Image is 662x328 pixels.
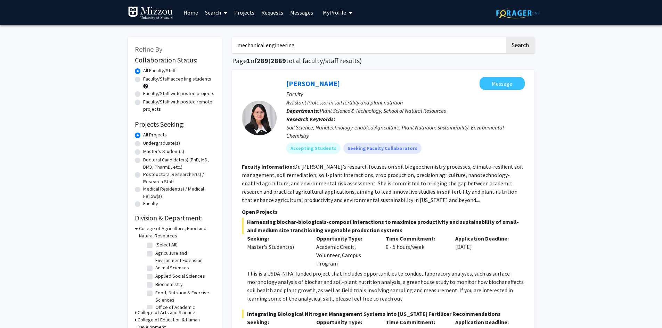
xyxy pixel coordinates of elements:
div: Academic Credit, Volunteer, Campus Program [311,234,381,268]
b: Departments: [286,107,320,114]
p: Time Commitment: [386,318,445,326]
label: Postdoctoral Researcher(s) / Research Staff [143,171,215,185]
input: Search Keywords [232,37,505,53]
label: Faculty/Staff with posted remote projects [143,98,215,113]
h2: Collaboration Status: [135,56,215,64]
h2: Division & Department: [135,214,215,222]
h3: College of Agriculture, Food and Natural Resources [139,225,215,239]
img: ForagerOne Logo [496,8,540,18]
span: 1 [247,56,251,65]
a: Requests [258,0,287,25]
button: Search [506,37,534,53]
a: Projects [231,0,258,25]
p: Assistant Professor in soil fertility and plant nutrition [286,98,525,107]
div: [DATE] [450,234,520,268]
div: Soil Science; Nanotechnology-enabled Agriculture; Plant Nutrition; Sustainability; Environmental ... [286,123,525,140]
div: 0 - 5 hours/week [381,234,450,268]
p: Opportunity Type: [316,234,375,243]
fg-read-more: Dr. [PERSON_NAME]’s research focuses on soil biogeochemistry processes, climate-resilient soil ma... [242,163,523,203]
label: Agriculture and Environment Extension [155,250,213,264]
label: Doctoral Candidate(s) (PhD, MD, DMD, PharmD, etc.) [143,156,215,171]
label: All Faculty/Staff [143,67,175,74]
p: Faculty [286,90,525,98]
a: Search [202,0,231,25]
label: Office of Academic Programs [155,304,213,318]
button: Message Xiaoping Xin [480,77,525,90]
a: Messages [287,0,317,25]
label: Animal Sciences [155,264,189,271]
div: Master's Student(s) [247,243,306,251]
img: University of Missouri Logo [128,6,173,20]
span: Integrating Biological Nitrogen Management Systems into [US_STATE] Fertilizer Recommendations [242,310,525,318]
p: Application Deadline: [455,234,514,243]
label: All Projects [143,131,167,138]
span: My Profile [323,9,346,16]
h2: Projects Seeking: [135,120,215,128]
mat-chip: Seeking Faculty Collaborators [343,143,422,154]
b: Research Keywords: [286,116,335,123]
span: Harnessing biochar-biologicals-compost interactions to maximize productivity and sustainability o... [242,218,525,234]
span: Plant Science & Technology, School of Natural Resources [320,107,446,114]
label: (Select All) [155,241,178,249]
a: Home [180,0,202,25]
label: Biochemistry [155,281,183,288]
p: Application Deadline: [455,318,514,326]
span: 289 [257,56,268,65]
h1: Page of ( total faculty/staff results) [232,57,534,65]
mat-chip: Accepting Students [286,143,341,154]
label: Applied Social Sciences [155,272,205,280]
p: Seeking: [247,318,306,326]
span: 2889 [271,56,286,65]
h3: College of Arts and Science [138,309,195,316]
label: Master's Student(s) [143,148,184,155]
iframe: Chat [5,297,30,323]
label: Faculty [143,200,158,207]
p: Open Projects [242,208,525,216]
label: Food, Nutrition & Exercise Sciences [155,289,213,304]
p: Opportunity Type: [316,318,375,326]
span: Refine By [135,45,162,53]
p: Seeking: [247,234,306,243]
p: Time Commitment: [386,234,445,243]
label: Medical Resident(s) / Medical Fellow(s) [143,185,215,200]
label: Faculty/Staff with posted projects [143,90,214,97]
label: Undergraduate(s) [143,140,180,147]
a: [PERSON_NAME] [286,79,340,88]
b: Faculty Information: [242,163,294,170]
p: This is a USDA-NIFA-funded project that includes opportunities to conduct laboratory analyses, su... [247,269,525,303]
label: Faculty/Staff accepting students [143,75,211,83]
